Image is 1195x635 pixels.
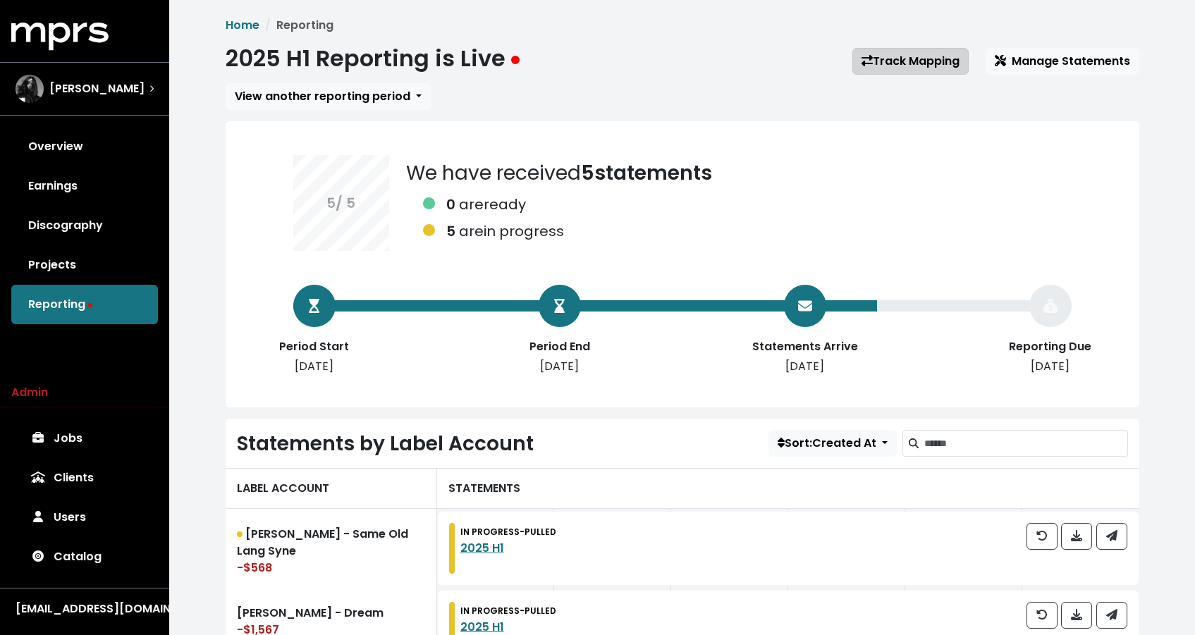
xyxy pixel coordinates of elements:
[994,358,1107,375] div: [DATE]
[258,338,371,355] div: Period Start
[16,600,154,617] div: [EMAIL_ADDRESS][DOMAIN_NAME]
[11,27,109,44] a: mprs logo
[778,435,876,451] span: Sort: Created At
[749,338,862,355] div: Statements Arrive
[460,605,556,617] small: IN PROGRESS - PULLED
[258,358,371,375] div: [DATE]
[226,509,437,588] a: [PERSON_NAME] - Same Old Lang Syne-$568
[237,560,425,577] div: -$568
[924,430,1128,457] input: Search label accounts
[460,619,504,635] a: 2025 H1
[11,600,158,618] button: [EMAIL_ADDRESS][DOMAIN_NAME]
[503,358,616,375] div: [DATE]
[581,159,712,187] b: 5 statements
[226,83,431,110] button: View another reporting period
[406,159,712,247] div: We have received
[460,526,556,538] small: IN PROGRESS - PULLED
[259,17,333,34] li: Reporting
[11,537,158,577] a: Catalog
[11,245,158,285] a: Projects
[11,458,158,498] a: Clients
[237,432,534,456] h2: Statements by Label Account
[460,540,504,556] a: 2025 H1
[437,468,1139,509] div: STATEMENTS
[226,45,520,72] h1: 2025 H1 Reporting is Live
[226,17,1139,34] nav: breadcrumb
[852,48,969,75] a: Track Mapping
[11,166,158,206] a: Earnings
[11,127,158,166] a: Overview
[995,53,1130,69] span: Manage Statements
[446,221,455,241] b: 5
[446,194,526,215] div: are ready
[986,48,1139,75] button: Manage Statements
[768,430,897,457] button: Sort:Created At
[11,419,158,458] a: Jobs
[226,468,437,509] div: LABEL ACCOUNT
[11,206,158,245] a: Discography
[235,88,410,104] span: View another reporting period
[16,75,44,103] img: The selected account / producer
[503,338,616,355] div: Period End
[226,17,259,33] a: Home
[49,80,145,97] span: [PERSON_NAME]
[446,195,455,214] b: 0
[446,221,564,242] div: are in progress
[11,498,158,537] a: Users
[994,338,1107,355] div: Reporting Due
[749,358,862,375] div: [DATE]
